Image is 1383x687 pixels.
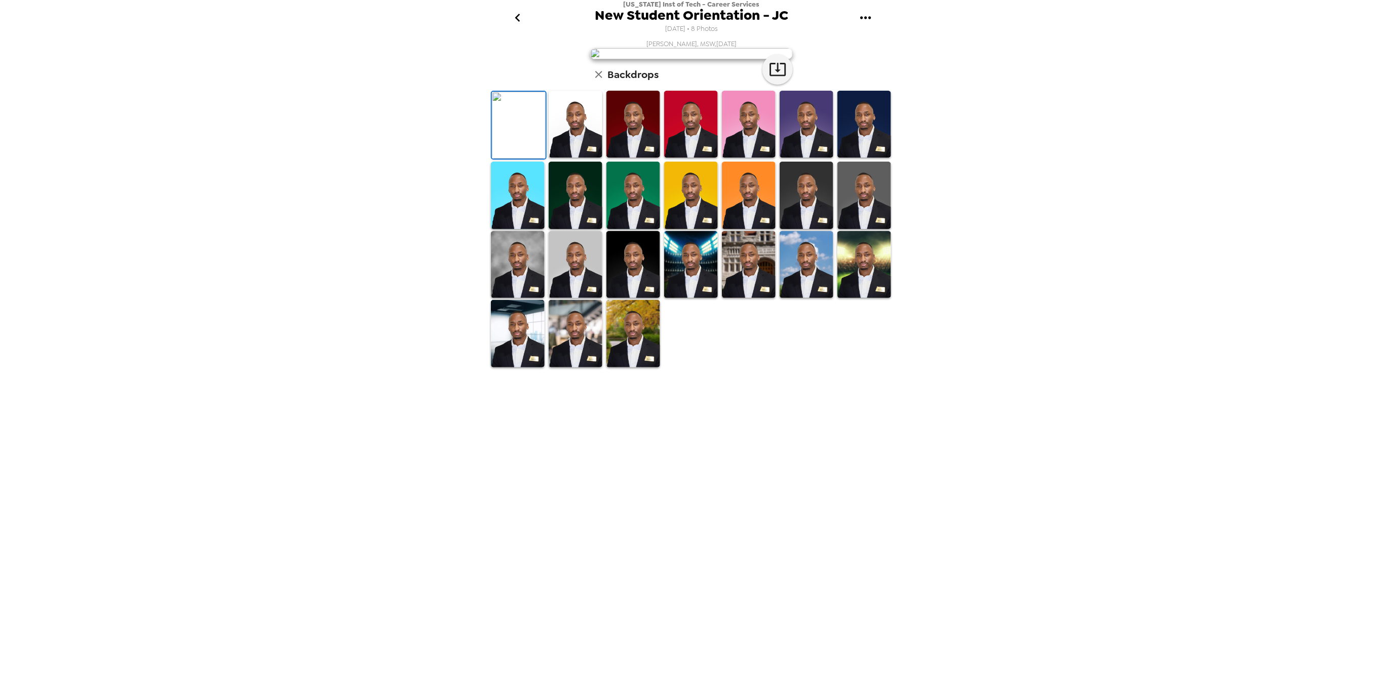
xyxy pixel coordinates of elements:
span: New Student Orientation - JC [595,9,788,22]
img: user [590,48,793,59]
img: Original [492,92,546,159]
button: gallery menu [849,2,882,34]
span: [DATE] • 8 Photos [665,22,718,36]
span: [PERSON_NAME], MSW , [DATE] [646,40,737,48]
h6: Backdrops [607,66,659,83]
button: go back [501,2,534,34]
